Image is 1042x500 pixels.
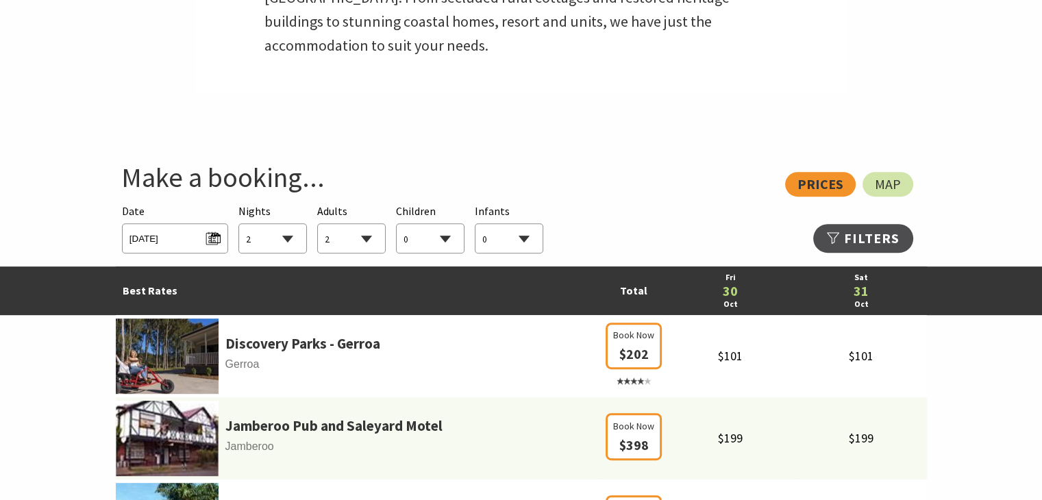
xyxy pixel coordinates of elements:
a: Fri [672,271,789,284]
span: Map [875,179,901,190]
div: Choose a number of nights [238,203,307,254]
td: Best Rates [116,266,602,315]
a: 31 [803,284,920,298]
span: $199 [849,430,873,446]
span: Jamberoo [116,438,602,455]
span: Gerroa [116,355,602,373]
a: Map [863,172,913,197]
img: Footballa.jpg [116,401,219,476]
span: Date [122,204,145,218]
a: Sat [803,271,920,284]
img: 341233-primary-1e441c39-47ed-43bc-a084-13db65cabecb.jpg [116,318,219,394]
a: 30 [672,284,789,298]
div: Please choose your desired arrival date [122,203,228,254]
a: Book Now $202 [606,348,662,388]
span: Infants [475,204,510,218]
a: Discovery Parks - Gerroa [225,332,380,355]
span: $398 [619,436,648,453]
a: Book Now $398 [606,439,662,453]
a: Oct [672,298,789,311]
span: Nights [238,203,271,221]
span: $199 [718,430,743,446]
span: [DATE] [129,227,221,246]
span: $202 [619,345,648,362]
span: Book Now [613,418,654,434]
span: Book Now [613,327,654,342]
a: Jamberoo Pub and Saleyard Motel [225,414,443,438]
span: $101 [718,348,743,364]
span: $101 [849,348,873,364]
a: Oct [803,298,920,311]
td: Total [602,266,665,315]
span: Adults [317,204,347,218]
span: Children [396,204,436,218]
